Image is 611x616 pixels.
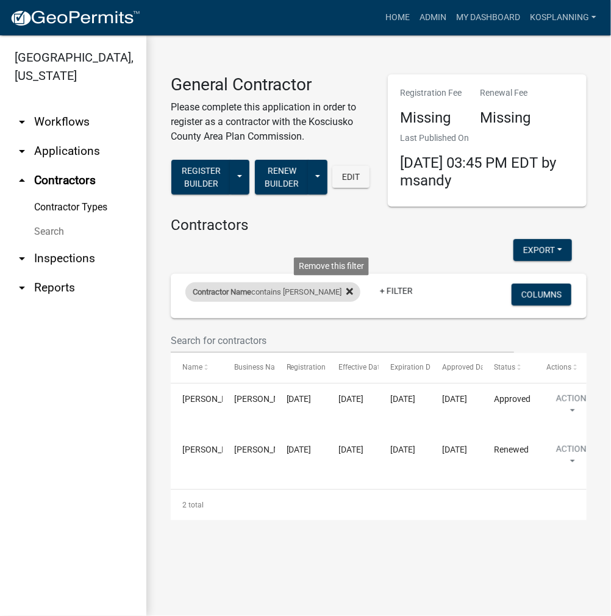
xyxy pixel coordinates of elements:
[495,394,531,404] span: Approved
[546,363,571,371] span: Actions
[287,363,343,371] span: Registration Date
[546,443,596,473] button: Action
[400,109,462,127] h4: Missing
[185,282,360,302] div: contains [PERSON_NAME]
[513,239,572,261] button: Export
[338,445,363,454] span: 06/03/2022
[15,173,29,188] i: arrow_drop_up
[400,132,574,145] p: Last Published On
[223,353,274,382] datatable-header-cell: Business Name
[400,87,462,99] p: Registration Fee
[15,115,29,129] i: arrow_drop_down
[338,394,363,404] span: 09/05/2025
[480,109,531,127] h4: Missing
[535,353,587,382] datatable-header-cell: Actions
[15,281,29,295] i: arrow_drop_down
[327,353,379,382] datatable-header-cell: Effective Date
[171,490,587,520] div: 2 total
[234,445,299,454] span: AARON LINDSEY
[275,353,327,382] datatable-header-cell: Registration Date
[234,363,285,371] span: Business Name
[512,284,571,306] button: Columns
[182,394,248,404] span: Aaron Lindsey
[193,287,251,296] span: Contractor Name
[15,251,29,266] i: arrow_drop_down
[379,353,431,382] datatable-header-cell: Expiration Date
[431,353,482,382] datatable-header-cell: Approved Date
[182,363,202,371] span: Name
[390,394,415,404] span: 09/05/2026
[370,280,423,302] a: + Filter
[171,353,223,382] datatable-header-cell: Name
[294,257,369,275] div: Remove this filter
[390,363,441,371] span: Expiration Date
[381,6,415,29] a: Home
[525,6,601,29] a: kosplanning
[495,445,529,454] span: Renewed
[442,445,467,454] span: 06/03/2022
[171,160,230,195] button: Register Builder
[287,394,312,404] span: 09/05/2025
[442,363,491,371] span: Approved Date
[234,394,299,404] span: AARON LINDSEY
[400,154,556,189] span: [DATE] 03:45 PM EDT by msandy
[495,363,516,371] span: Status
[546,392,596,423] button: Action
[483,353,535,382] datatable-header-cell: Status
[332,166,370,188] button: Edit
[255,160,309,195] button: Renew Builder
[338,363,384,371] span: Effective Date
[182,445,248,454] span: Aaron Lindsey
[171,328,514,353] input: Search for contractors
[480,87,531,99] p: Renewal Fee
[171,217,587,234] h4: Contractors
[415,6,451,29] a: Admin
[442,394,467,404] span: 09/05/2025
[287,445,312,454] span: 06/03/2022
[451,6,525,29] a: My Dashboard
[171,100,370,144] p: Please complete this application in order to register as a contractor with the Kosciusko County A...
[171,74,370,95] h3: General Contractor
[390,445,415,454] span: 12/31/2022
[15,144,29,159] i: arrow_drop_down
